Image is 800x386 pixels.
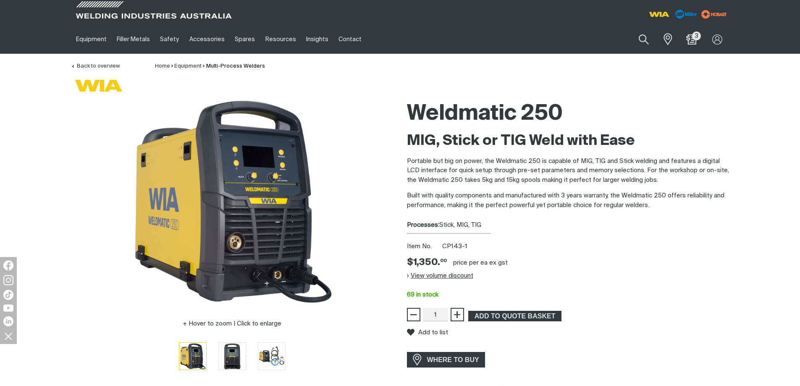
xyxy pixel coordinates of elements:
[630,29,658,49] button: Search products
[407,132,729,210] div: Built with quality components and manufactured with 3 years warranty, the Weldmatic 250 offers re...
[407,222,439,228] strong: Processes:
[178,319,286,329] button: Hover to zoom | Click to enlarge
[407,242,441,252] span: Item No.
[440,258,447,263] sup: 00
[3,290,13,300] img: TikTok
[1,329,16,343] img: hide socials
[619,29,658,49] input: Product name or item number...
[155,63,170,69] a: Home
[453,259,488,267] div: price per EA
[218,342,246,370] button: Go to slide 2
[418,329,448,336] span: Add to list
[453,307,461,322] span: +
[409,307,417,322] span: −
[407,291,438,298] span: 69 in stock
[407,352,485,368] a: WHERE TO BUY
[469,311,561,322] span: ADD TO QUOTE BASKET
[71,25,565,54] nav: Main
[71,25,112,54] a: Equipment
[468,311,561,322] button: Add Weldmatic 250 to the shopping cart
[258,343,285,370] img: Weldmatic 250
[260,25,301,54] a: Resources
[219,343,246,370] img: Weldmatic 250
[489,259,508,267] div: ex gst
[155,62,265,71] nav: Breadcrumb
[301,25,333,54] a: Insights
[230,25,260,54] a: Spares
[407,221,729,230] div: Stick, MIG, TIG
[127,96,337,306] img: Weldmatic 250
[407,257,447,269] div: Price
[174,63,202,69] a: Equipment
[407,328,448,336] button: Add to list
[3,275,13,285] img: Instagram
[184,25,230,54] a: Accessories
[699,8,729,21] img: miller
[3,260,13,270] img: Facebook
[112,25,155,54] a: Filler Metals
[407,132,729,150] h2: MIG, Stick or TIG Weld with Ease
[179,343,206,370] img: Weldmatic 250
[155,25,184,54] a: Safety
[407,157,729,185] p: Portable but big on power, the Weldmatic 250 is capable of MIG, TIG and Stick welding and feature...
[71,63,120,69] a: Back to overview of Multi-Process Welders
[206,63,265,69] a: Multi-Process Welders
[442,243,467,249] span: CP143-1
[422,353,485,367] span: WHERE TO BUY
[3,316,13,326] img: LinkedIn
[333,25,367,54] a: Contact
[179,342,207,370] button: Go to slide 1
[407,100,729,128] h1: Weldmatic 250
[258,342,286,370] button: Go to slide 3
[3,305,13,312] img: YouTube
[407,269,473,282] button: View volume discount
[407,257,447,269] span: $1,350.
